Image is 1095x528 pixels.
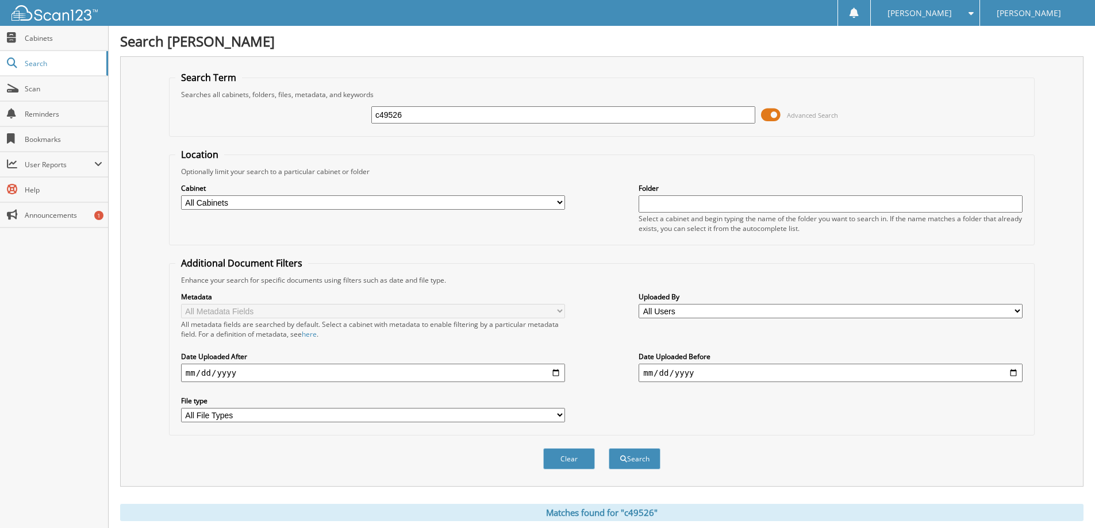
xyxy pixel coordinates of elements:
[639,364,1023,382] input: end
[181,396,565,406] label: File type
[175,257,308,269] legend: Additional Document Filters
[181,183,565,193] label: Cabinet
[25,109,102,119] span: Reminders
[302,329,317,339] a: here
[25,134,102,144] span: Bookmarks
[181,352,565,361] label: Date Uploaded After
[639,292,1023,302] label: Uploaded By
[25,59,101,68] span: Search
[175,71,242,84] legend: Search Term
[887,10,952,17] span: [PERSON_NAME]
[120,32,1084,51] h1: Search [PERSON_NAME]
[25,84,102,94] span: Scan
[181,364,565,382] input: start
[25,210,102,220] span: Announcements
[11,5,98,21] img: scan123-logo-white.svg
[543,448,595,469] button: Clear
[639,183,1023,193] label: Folder
[787,111,838,120] span: Advanced Search
[25,33,102,43] span: Cabinets
[25,185,102,195] span: Help
[639,214,1023,233] div: Select a cabinet and begin typing the name of the folder you want to search in. If the name match...
[175,148,224,161] legend: Location
[94,211,103,220] div: 1
[639,352,1023,361] label: Date Uploaded Before
[175,275,1028,285] div: Enhance your search for specific documents using filters such as date and file type.
[175,167,1028,176] div: Optionally limit your search to a particular cabinet or folder
[25,160,94,169] span: User Reports
[175,90,1028,99] div: Searches all cabinets, folders, files, metadata, and keywords
[997,10,1061,17] span: [PERSON_NAME]
[120,504,1084,521] div: Matches found for "c49526"
[181,319,565,339] div: All metadata fields are searched by default. Select a cabinet with metadata to enable filtering b...
[181,292,565,302] label: Metadata
[609,448,660,469] button: Search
